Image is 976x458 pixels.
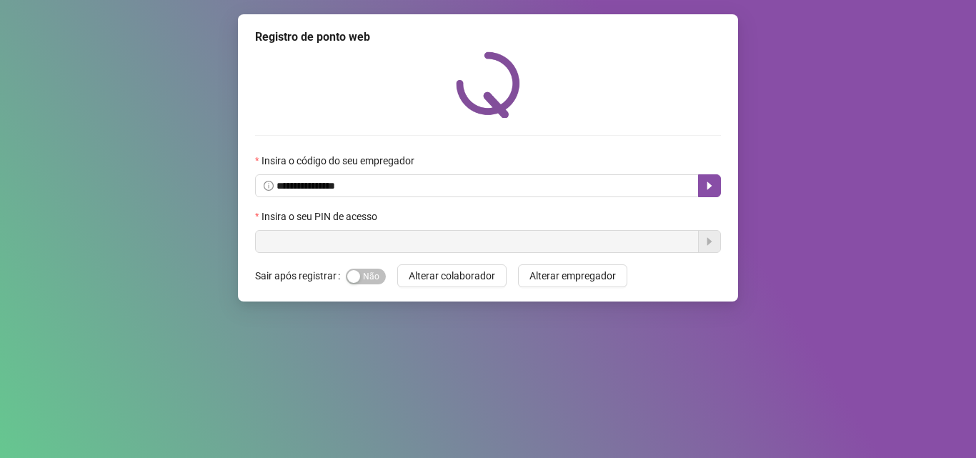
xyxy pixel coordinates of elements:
div: Registro de ponto web [255,29,721,46]
label: Insira o código do seu empregador [255,153,424,169]
span: Alterar colaborador [409,268,495,284]
button: Alterar colaborador [397,264,507,287]
span: Alterar empregador [529,268,616,284]
span: caret-right [704,180,715,191]
img: QRPoint [456,51,520,118]
button: Alterar empregador [518,264,627,287]
label: Sair após registrar [255,264,346,287]
label: Insira o seu PIN de acesso [255,209,387,224]
span: info-circle [264,181,274,191]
